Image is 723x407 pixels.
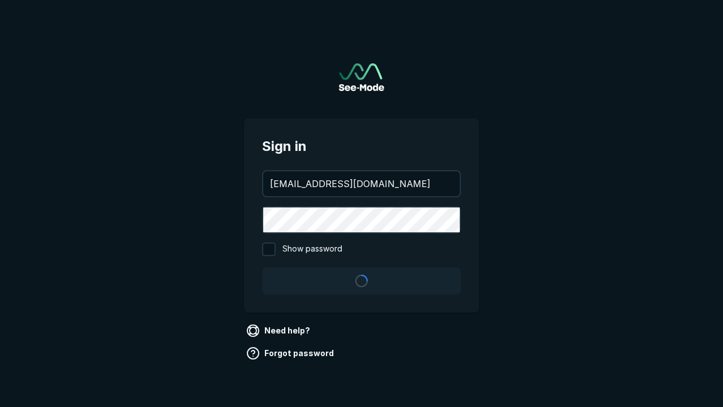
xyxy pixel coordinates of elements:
img: See-Mode Logo [339,63,384,91]
a: Need help? [244,322,315,340]
span: Sign in [262,136,461,157]
a: Forgot password [244,344,338,362]
input: your@email.com [263,171,460,196]
a: Go to sign in [339,63,384,91]
span: Show password [282,243,342,256]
